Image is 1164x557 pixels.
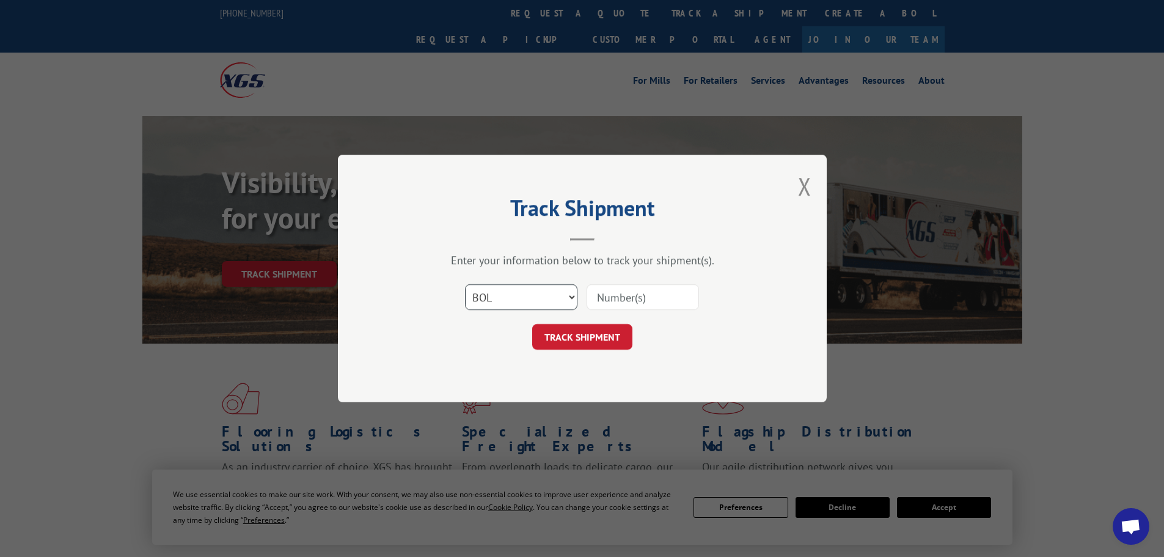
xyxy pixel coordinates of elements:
h2: Track Shipment [399,199,766,223]
input: Number(s) [587,284,699,310]
div: Enter your information below to track your shipment(s). [399,253,766,267]
div: Open chat [1113,508,1149,545]
button: TRACK SHIPMENT [532,324,632,350]
button: Close modal [798,170,811,202]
